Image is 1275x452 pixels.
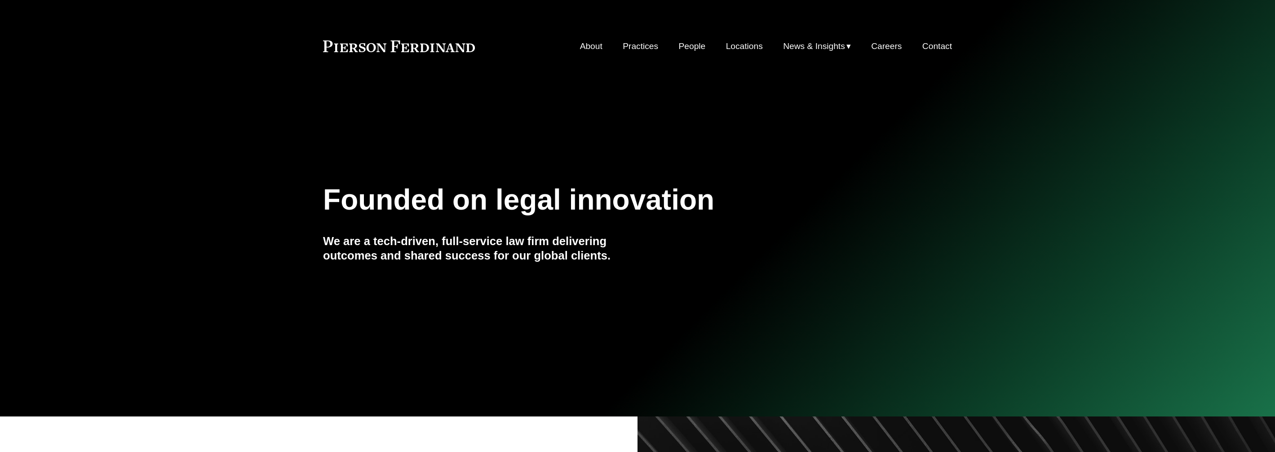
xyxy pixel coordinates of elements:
a: About [580,38,602,55]
a: Locations [726,38,763,55]
a: folder dropdown [783,38,851,55]
a: Careers [871,38,902,55]
a: Practices [623,38,658,55]
a: People [679,38,706,55]
h4: We are a tech-driven, full-service law firm delivering outcomes and shared success for our global... [323,234,637,263]
h1: Founded on legal innovation [323,183,847,216]
span: News & Insights [783,39,845,54]
a: Contact [922,38,952,55]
